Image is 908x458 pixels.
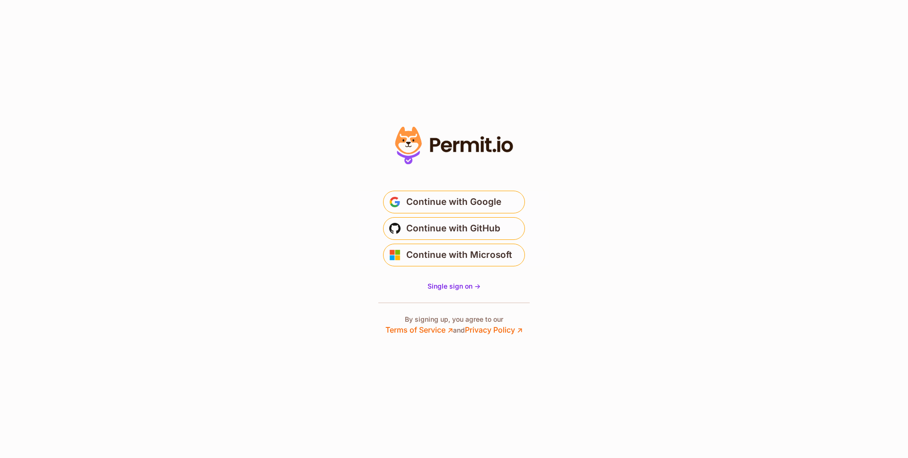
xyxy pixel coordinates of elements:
a: Terms of Service ↗ [385,325,453,335]
button: Continue with Microsoft [383,244,525,266]
span: Single sign on -> [428,282,480,290]
a: Privacy Policy ↗ [465,325,523,335]
p: By signing up, you agree to our and [385,315,523,335]
button: Continue with GitHub [383,217,525,240]
span: Continue with GitHub [406,221,500,236]
span: Continue with Google [406,194,501,210]
span: Continue with Microsoft [406,247,512,263]
button: Continue with Google [383,191,525,213]
a: Single sign on -> [428,282,480,291]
